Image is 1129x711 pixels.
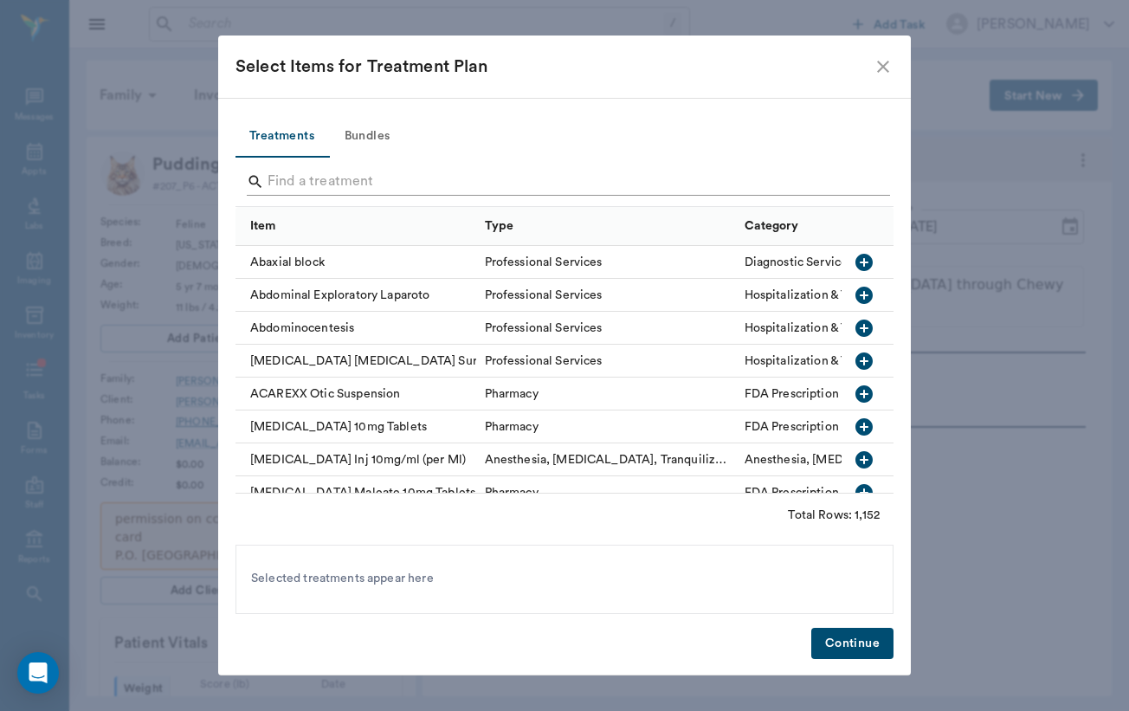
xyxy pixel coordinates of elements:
button: Continue [811,628,894,660]
div: Professional Services [485,352,603,370]
div: FDA Prescription Meds, Pill, Cap, Liquid, Etc. [745,418,995,436]
div: Pharmacy [485,385,539,403]
div: Search [247,168,890,199]
div: [MEDICAL_DATA] [MEDICAL_DATA] Surg Grade 1 [235,345,476,378]
div: [MEDICAL_DATA] 10mg Tablets [235,410,476,443]
div: [MEDICAL_DATA] Inj 10mg/ml (per Ml) [235,443,476,476]
div: Professional Services [485,320,603,337]
input: Find a treatment [268,168,864,196]
div: FDA Prescription Meds, Pill, Cap, Liquid, Etc. [745,484,995,501]
div: Total Rows: 1,152 [788,507,880,524]
div: Anesthesia, Sedatives, Tranquilizers [485,451,727,469]
div: Abdominal Exploratory Laparoto [235,279,476,312]
div: Category [736,207,1061,246]
div: Anesthesia, Sedatives, Tranquilizers [745,451,992,469]
div: Abdominocentesis [235,312,476,345]
div: ACAREXX Otic Suspension [235,378,476,410]
div: Select Items for Treatment Plan [235,53,873,81]
div: Professional Services [485,254,603,271]
button: Treatments [235,116,328,158]
div: Type [485,202,514,250]
div: Abaxial block [235,246,476,279]
button: close [873,56,894,77]
div: Open Intercom Messenger [17,652,59,694]
div: Pharmacy [485,484,539,501]
div: [MEDICAL_DATA] Maleate 10mg Tablets [235,476,476,509]
div: Hospitalization & Treatment [745,352,899,370]
div: Pharmacy [485,418,539,436]
div: Item [235,207,476,246]
div: Professional Services [485,287,603,304]
div: Item [250,202,276,250]
div: Category [745,202,798,250]
div: Diagnostic Services [745,254,854,271]
div: Hospitalization & Treatment [745,320,899,337]
div: FDA Prescription Meds, Pill, Cap, Liquid, Etc. [745,385,995,403]
div: Hospitalization & Treatment [745,287,899,304]
span: Selected treatments appear here [251,570,434,588]
div: Type [476,207,736,246]
button: Bundles [328,116,406,158]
